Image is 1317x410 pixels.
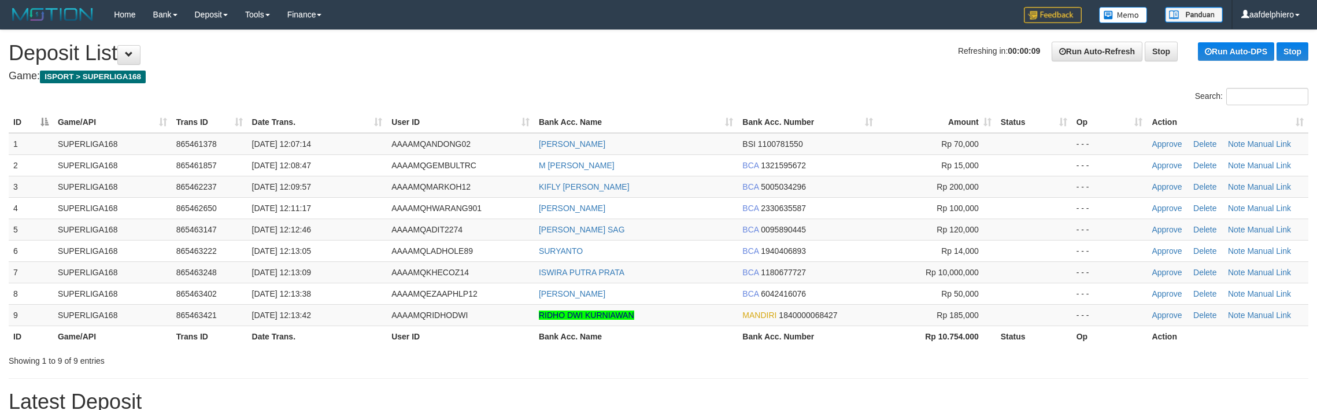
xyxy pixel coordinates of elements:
a: Note [1228,139,1245,149]
span: 865463421 [176,311,217,320]
span: AAAAMQKHECOZ14 [391,268,469,277]
span: 865463402 [176,289,217,298]
td: - - - [1072,197,1148,219]
span: AAAAMQEZAAPHLP12 [391,289,478,298]
td: - - - [1072,133,1148,155]
span: Rp 70,000 [941,139,979,149]
th: Trans ID [172,326,247,347]
a: KIFLY [PERSON_NAME] [539,182,630,191]
th: Game/API [53,326,172,347]
span: Copy 0095890445 to clipboard [761,225,806,234]
span: MANDIRI [742,311,776,320]
td: SUPERLIGA168 [53,154,172,176]
th: Status: activate to sort column ascending [996,112,1072,133]
a: Note [1228,161,1245,170]
a: Note [1228,289,1245,298]
a: Note [1228,225,1245,234]
a: Approve [1152,311,1182,320]
span: 865462650 [176,204,217,213]
a: Manual Link [1247,246,1291,256]
a: Approve [1152,289,1182,298]
td: 3 [9,176,53,197]
span: 865462237 [176,182,217,191]
th: ID: activate to sort column descending [9,112,53,133]
a: Delete [1193,139,1216,149]
td: 4 [9,197,53,219]
a: Note [1228,311,1245,320]
a: Note [1228,246,1245,256]
a: Run Auto-DPS [1198,42,1274,61]
td: - - - [1072,219,1148,240]
h1: Deposit List [9,42,1308,65]
td: SUPERLIGA168 [53,304,172,326]
td: 8 [9,283,53,304]
span: AAAAMQADIT2274 [391,225,463,234]
a: Delete [1193,225,1216,234]
a: Approve [1152,225,1182,234]
span: 865463248 [176,268,217,277]
a: Manual Link [1247,139,1291,149]
a: Delete [1193,161,1216,170]
span: AAAAMQANDONG02 [391,139,471,149]
a: Manual Link [1247,161,1291,170]
th: Op [1072,326,1148,347]
span: BCA [742,268,759,277]
img: panduan.png [1165,7,1223,23]
a: Approve [1152,268,1182,277]
span: Copy 1840000068427 to clipboard [779,311,837,320]
th: Action [1147,326,1308,347]
th: Rp 10.754.000 [878,326,996,347]
span: AAAAMQRIDHODWI [391,311,468,320]
th: Game/API: activate to sort column ascending [53,112,172,133]
a: Approve [1152,139,1182,149]
h4: Game: [9,71,1308,82]
span: AAAAMQHWARANG901 [391,204,482,213]
td: - - - [1072,154,1148,176]
span: BCA [742,161,759,170]
span: BCA [742,204,759,213]
a: [PERSON_NAME] [539,289,605,298]
span: [DATE] 12:12:46 [252,225,311,234]
th: Bank Acc. Name: activate to sort column ascending [534,112,738,133]
td: SUPERLIGA168 [53,283,172,304]
span: BCA [742,182,759,191]
th: User ID [387,326,534,347]
td: SUPERLIGA168 [53,176,172,197]
td: 7 [9,261,53,283]
a: Manual Link [1247,204,1291,213]
a: SURYANTO [539,246,583,256]
a: Approve [1152,246,1182,256]
span: [DATE] 12:11:17 [252,204,311,213]
span: [DATE] 12:13:38 [252,289,311,298]
div: Showing 1 to 9 of 9 entries [9,350,540,367]
a: Delete [1193,246,1216,256]
th: Trans ID: activate to sort column ascending [172,112,247,133]
span: BSI [742,139,756,149]
a: Approve [1152,161,1182,170]
th: Action: activate to sort column ascending [1147,112,1308,133]
span: Rp 200,000 [937,182,978,191]
span: Copy 2330635587 to clipboard [761,204,806,213]
img: MOTION_logo.png [9,6,97,23]
span: BCA [742,289,759,298]
th: Date Trans. [247,326,387,347]
th: User ID: activate to sort column ascending [387,112,534,133]
span: Rp 185,000 [937,311,978,320]
span: AAAAMQMARKOH12 [391,182,471,191]
span: [DATE] 12:07:14 [252,139,311,149]
span: [DATE] 12:13:09 [252,268,311,277]
span: [DATE] 12:13:42 [252,311,311,320]
a: Manual Link [1247,182,1291,191]
a: RIDHO DWI KURNIAWAN [539,311,634,320]
a: [PERSON_NAME] SAG [539,225,625,234]
span: 865461857 [176,161,217,170]
span: Copy 1180677727 to clipboard [761,268,806,277]
a: Note [1228,204,1245,213]
td: 2 [9,154,53,176]
img: Feedback.jpg [1024,7,1082,23]
th: Date Trans.: activate to sort column ascending [247,112,387,133]
a: M [PERSON_NAME] [539,161,615,170]
span: [DATE] 12:09:57 [252,182,311,191]
a: Delete [1193,268,1216,277]
td: - - - [1072,240,1148,261]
